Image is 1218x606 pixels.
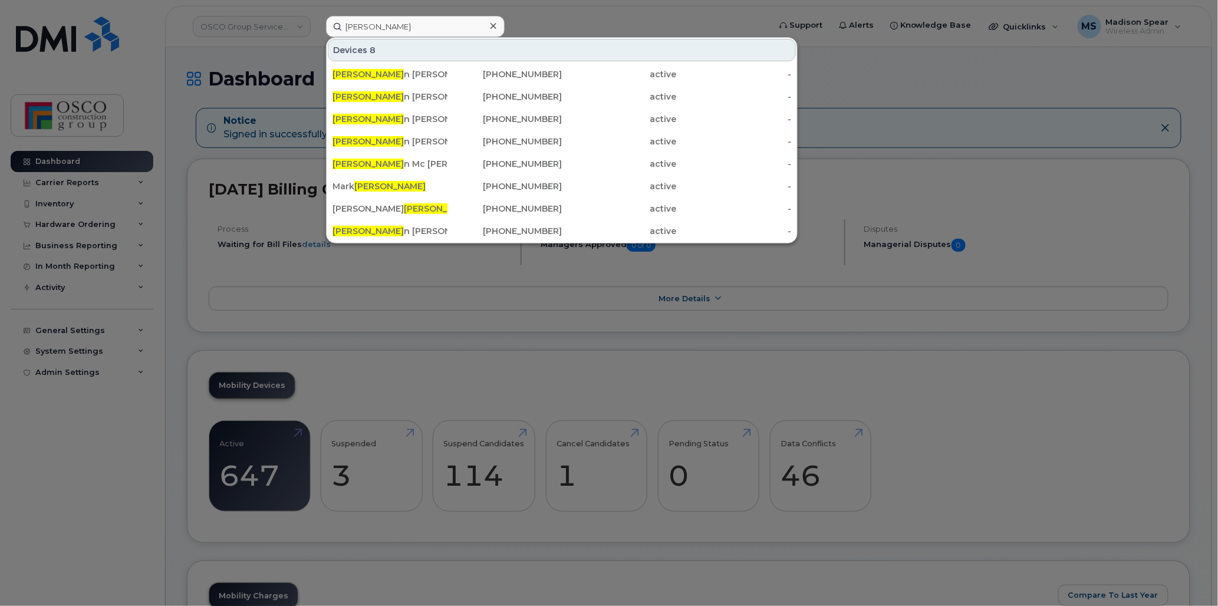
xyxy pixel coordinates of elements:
a: [PERSON_NAME]n Mc [PERSON_NAME][PHONE_NUMBER]active- [328,153,796,174]
span: [PERSON_NAME] [354,181,426,192]
div: [PHONE_NUMBER] [447,91,562,103]
span: [PERSON_NAME] [333,114,404,124]
div: n [PERSON_NAME] [333,113,447,125]
div: Devices [328,39,796,61]
a: [PERSON_NAME]n [PERSON_NAME][PHONE_NUMBER]active- [328,108,796,130]
div: [PHONE_NUMBER] [447,158,562,170]
div: [PHONE_NUMBER] [447,68,562,80]
div: active [562,68,677,80]
div: [PHONE_NUMBER] [447,136,562,147]
div: - [677,113,792,125]
a: [PERSON_NAME]n [PERSON_NAME][PHONE_NUMBER]active- [328,220,796,242]
div: n [PERSON_NAME]/Turbo Hub [333,136,447,147]
a: [PERSON_NAME]n [PERSON_NAME][PHONE_NUMBER]active- [328,64,796,85]
div: n [PERSON_NAME] [333,68,447,80]
div: n [PERSON_NAME] [333,225,447,237]
div: - [677,158,792,170]
div: [PHONE_NUMBER] [447,113,562,125]
a: [PERSON_NAME]n [PERSON_NAME]/Turbo Hub[PHONE_NUMBER]active- [328,131,796,152]
div: - [677,91,792,103]
span: [PERSON_NAME] [404,203,475,214]
span: [PERSON_NAME] [333,136,404,147]
div: [PHONE_NUMBER] [447,225,562,237]
div: n Mc [PERSON_NAME] [333,158,447,170]
div: active [562,136,677,147]
span: [PERSON_NAME] [333,91,404,102]
span: 8 [370,44,376,56]
div: - [677,136,792,147]
div: active [562,91,677,103]
span: [PERSON_NAME] [333,159,404,169]
div: - [677,180,792,192]
div: active [562,158,677,170]
span: [PERSON_NAME] [333,69,404,80]
div: Mark [333,180,447,192]
div: n [PERSON_NAME] Tablet [333,91,447,103]
div: active [562,203,677,215]
div: - [677,68,792,80]
div: [PHONE_NUMBER] [447,203,562,215]
a: [PERSON_NAME][PERSON_NAME][PHONE_NUMBER]active- [328,198,796,219]
div: - [677,225,792,237]
div: [PERSON_NAME] [333,203,447,215]
a: Mark[PERSON_NAME][PHONE_NUMBER]active- [328,176,796,197]
a: [PERSON_NAME]n [PERSON_NAME] Tablet[PHONE_NUMBER]active- [328,86,796,107]
div: active [562,113,677,125]
div: active [562,180,677,192]
div: [PHONE_NUMBER] [447,180,562,192]
div: - [677,203,792,215]
span: [PERSON_NAME] [333,226,404,236]
div: active [562,225,677,237]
